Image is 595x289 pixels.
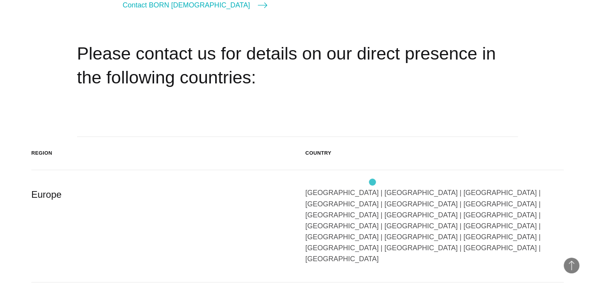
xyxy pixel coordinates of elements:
[31,187,290,264] div: Europe
[564,258,579,273] button: Back to Top
[306,149,564,157] div: Country
[31,149,290,157] div: Region
[306,187,564,264] div: [GEOGRAPHIC_DATA] | [GEOGRAPHIC_DATA] | [GEOGRAPHIC_DATA] | [GEOGRAPHIC_DATA] | [GEOGRAPHIC_DATA]...
[77,42,518,89] h2: Please contact us for details on our direct presence in the following countries:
